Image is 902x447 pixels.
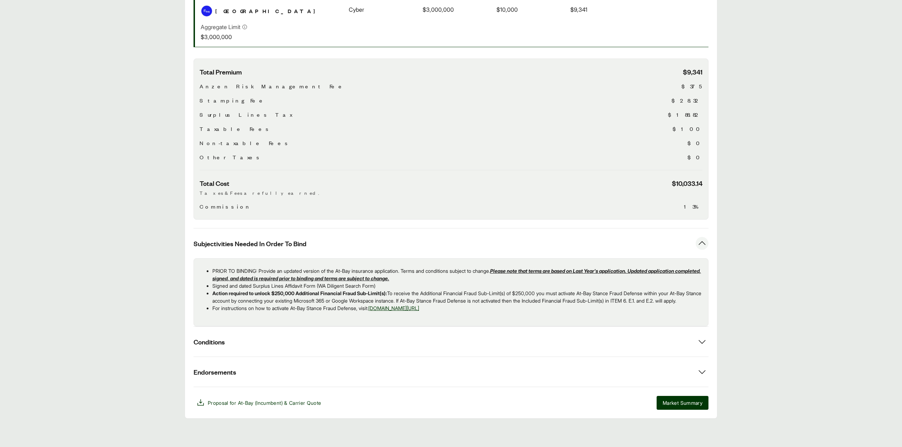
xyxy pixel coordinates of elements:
span: Stamping Fee [200,96,266,105]
span: $0 [688,153,702,161]
span: Subjectivities Needed In Order To Bind [194,239,306,248]
span: [GEOGRAPHIC_DATA] [215,7,321,15]
span: Non-taxable Fees [200,139,290,147]
span: $100 [673,125,702,133]
span: Total Premium [200,67,242,76]
span: $9,341 [683,67,702,76]
span: $28.32 [672,96,702,105]
img: At-Bay logo [201,6,212,16]
p: PRIOR TO BINDING: Provide an updated version of the At-Bay insurance application. Terms and condi... [212,267,702,282]
span: At-Bay (Incumbent) [238,400,283,406]
button: Conditions [194,327,708,357]
span: Conditions [194,337,225,346]
p: To receive the Additional Financial Fraud Sub-Limit(s) of $250,000 you must activate At-Bay Stanc... [212,289,702,304]
button: Proposal for At-Bay (Incumbent) & Carrier Quote [194,396,324,410]
span: 13% [684,202,702,211]
span: Anzen Risk Management Fee [200,82,346,90]
span: Proposal for [208,399,321,407]
span: Total Cost [200,179,229,188]
span: Other Taxes [200,153,262,161]
span: Commission [200,202,252,211]
button: Subjectivities Needed In Order To Bind [194,228,708,258]
span: $0 [688,139,702,147]
span: Cyber [349,5,364,14]
span: $375 [681,82,702,90]
a: [DOMAIN_NAME][URL] [368,305,419,311]
p: Signed and dated Surplus Lines Affidavit Form (WA Diligent Search Form) [212,282,702,289]
strong: Action required to unlock $250,000 Additional Financial Fraud Sub-Limit(s): [212,290,387,296]
span: $9,341 [570,5,587,14]
button: Market Summary [657,396,708,410]
p: Aggregate Limit [201,23,240,31]
span: $188.82 [668,110,702,119]
span: $10,000 [496,5,518,14]
span: Taxable Fees [200,125,271,133]
span: $10,033.14 [672,179,702,188]
button: Endorsements [194,357,708,387]
p: For instructions on how to activate At-Bay Stance Fraud Defense, visit: [212,304,702,312]
span: $3,000,000 [423,5,454,14]
span: Surplus Lines Tax [200,110,292,119]
span: & Carrier Quote [284,400,321,406]
p: Taxes & Fees are fully earned. [200,189,702,197]
p: $3,000,000 [201,33,248,41]
span: Endorsements [194,368,236,376]
span: Market Summary [663,399,702,407]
